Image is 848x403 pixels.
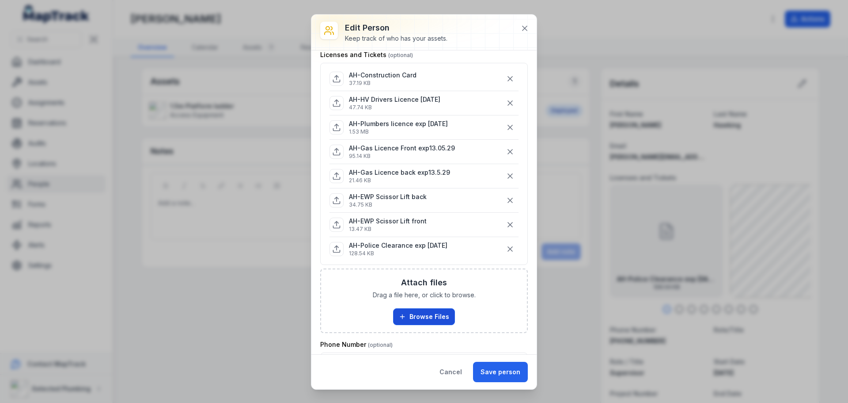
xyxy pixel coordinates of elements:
h3: Edit person [345,22,447,34]
p: AH-Gas Licence Front exp13.05.29 [349,144,455,153]
button: Save person [473,362,528,382]
h3: Attach files [401,276,447,289]
p: AH-EWP Scissor Lift back [349,192,427,201]
p: AH-HV Drivers Licence [DATE] [349,95,440,104]
p: 34.75 KB [349,201,427,208]
div: Keep track of who has your assets. [345,34,447,43]
p: 95.14 KB [349,153,455,160]
p: AH-Police Clearance exp [DATE] [349,241,447,250]
label: Phone Number [320,340,393,349]
button: Cancel [432,362,469,382]
button: Browse Files [393,308,455,325]
p: 1.53 MB [349,128,448,135]
p: AH-Construction Card [349,71,416,80]
p: 128.54 KB [349,250,447,257]
label: Licenses and Tickets [320,50,413,59]
p: AH-Plumbers licence exp [DATE] [349,119,448,128]
p: 47.74 KB [349,104,440,111]
p: 21.46 KB [349,177,450,184]
p: 37.19 KB [349,80,416,87]
p: AH-EWP Scissor Lift front [349,217,427,226]
p: AH-Gas Licence back exp13.5.29 [349,168,450,177]
p: 13.47 KB [349,226,427,233]
span: Drag a file here, or click to browse. [373,291,476,299]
